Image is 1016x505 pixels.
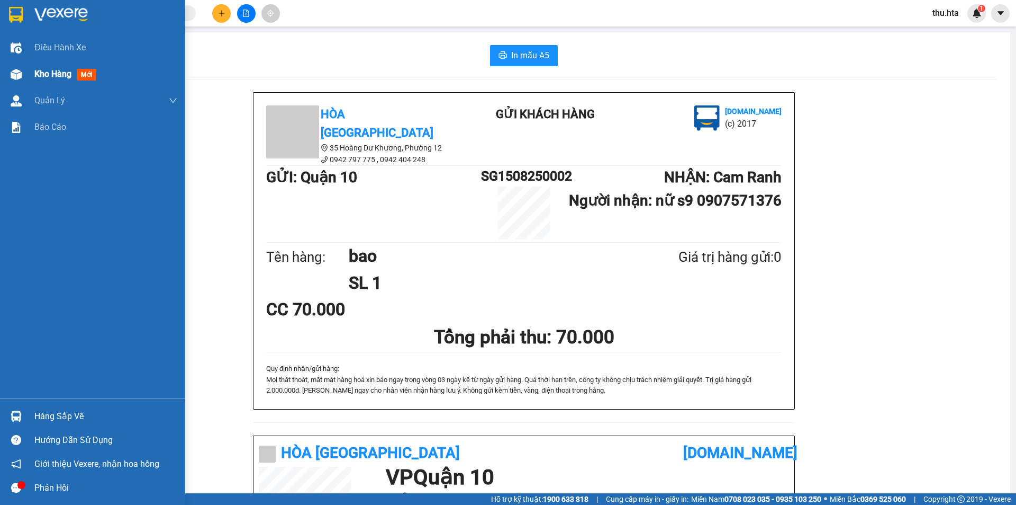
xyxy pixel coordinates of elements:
[664,169,782,186] b: NHẬN : Cam Ranh
[725,107,782,116] b: [DOMAIN_NAME]
[115,13,140,39] img: logo.jpg
[266,154,457,165] li: 0942 797 775 , 0942 404 248
[34,480,177,496] div: Phản hồi
[266,323,782,352] h1: Tổng phải thu: 70.000
[266,296,436,323] div: CC 70.000
[11,483,21,493] span: message
[237,4,256,23] button: file-add
[34,94,65,107] span: Quản Lý
[11,42,22,54] img: warehouse-icon
[321,156,328,163] span: phone
[606,493,688,505] span: Cung cấp máy in - giấy in:
[979,5,983,12] span: 1
[218,10,225,17] span: plus
[321,144,328,152] span: environment
[978,5,985,12] sup: 1
[569,192,782,209] b: Người nhận : nữ s9 0907571376
[349,243,627,269] h1: bao
[261,4,280,23] button: aim
[34,409,177,424] div: Hàng sắp về
[11,69,22,80] img: warehouse-icon
[77,69,96,81] span: mới
[242,10,250,17] span: file-add
[627,246,782,268] div: Giá trị hàng gửi: 0
[34,41,86,54] span: Điều hành xe
[386,467,784,488] h1: VP Quận 10
[972,8,982,18] img: icon-new-feature
[34,120,66,134] span: Báo cáo
[281,444,460,462] b: Hòa [GEOGRAPHIC_DATA]
[34,457,159,471] span: Giới thiệu Vexere, nhận hoa hồng
[11,122,22,133] img: solution-icon
[996,8,1005,18] span: caret-down
[321,108,433,139] b: Hòa [GEOGRAPHIC_DATA]
[498,51,507,61] span: printer
[11,435,21,445] span: question-circle
[543,495,588,503] strong: 1900 633 818
[266,364,782,396] div: Quy định nhận/gửi hàng :
[490,45,558,66] button: printerIn mẫu A5
[267,10,274,17] span: aim
[511,49,549,62] span: In mẫu A5
[991,4,1010,23] button: caret-down
[924,6,967,20] span: thu.hta
[957,495,965,503] span: copyright
[11,459,21,469] span: notification
[13,68,54,137] b: Hòa [GEOGRAPHIC_DATA]
[11,411,22,422] img: warehouse-icon
[89,50,146,64] li: (c) 2017
[266,169,357,186] b: GỬI : Quận 10
[65,15,105,65] b: Gửi khách hàng
[691,493,821,505] span: Miền Nam
[491,493,588,505] span: Hỗ trợ kỹ thuật:
[266,375,782,396] p: Mọi thất thoát, mất mát hàng hoá xin báo ngay trong vòng 03 ngày kể từ ngày gửi hà...
[9,7,23,23] img: logo-vxr
[683,444,797,462] b: [DOMAIN_NAME]
[824,497,827,501] span: ⚪️
[724,495,821,503] strong: 0708 023 035 - 0935 103 250
[89,40,146,49] b: [DOMAIN_NAME]
[725,117,782,130] li: (c) 2017
[481,166,567,187] h1: SG1508250002
[496,108,595,121] b: Gửi khách hàng
[169,96,177,105] span: down
[34,432,177,448] div: Hướng dẫn sử dụng
[596,493,598,505] span: |
[266,142,457,154] li: 35 Hoàng Dư Khương, Phường 12
[11,95,22,107] img: warehouse-icon
[914,493,915,505] span: |
[694,105,720,131] img: logo.jpg
[830,493,906,505] span: Miền Bắc
[266,246,349,268] div: Tên hàng:
[860,495,906,503] strong: 0369 525 060
[212,4,231,23] button: plus
[349,270,627,296] h1: SL 1
[34,69,71,79] span: Kho hàng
